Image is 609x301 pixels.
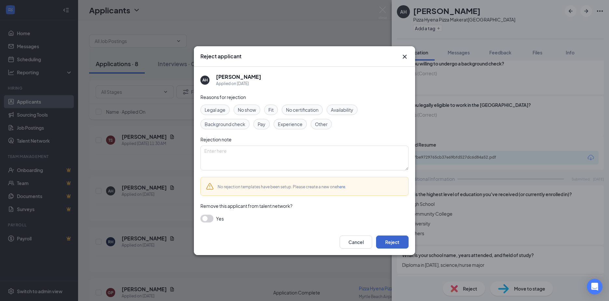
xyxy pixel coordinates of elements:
[278,121,303,128] span: Experience
[268,106,274,113] span: Fit
[206,182,214,190] svg: Warning
[401,53,409,61] svg: Cross
[200,53,241,60] h3: Reject applicant
[331,106,353,113] span: Availability
[340,236,372,249] button: Cancel
[286,106,318,113] span: No certification
[216,215,224,222] span: Yes
[401,53,409,61] button: Close
[200,136,232,142] span: Rejection note
[238,106,256,113] span: No show
[200,94,246,100] span: Reasons for rejection
[200,203,292,209] span: Remove this applicant from talent network?
[337,184,345,189] a: here
[376,236,409,249] button: Reject
[258,121,265,128] span: Pay
[205,106,225,113] span: Legal age
[218,184,346,189] span: No rejection templates have been setup. Please create a new one .
[587,279,602,294] div: Open Intercom Messenger
[205,121,245,128] span: Background check
[315,121,328,128] span: Other
[202,77,208,83] div: AH
[216,73,261,80] h5: [PERSON_NAME]
[216,80,261,87] div: Applied on [DATE]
